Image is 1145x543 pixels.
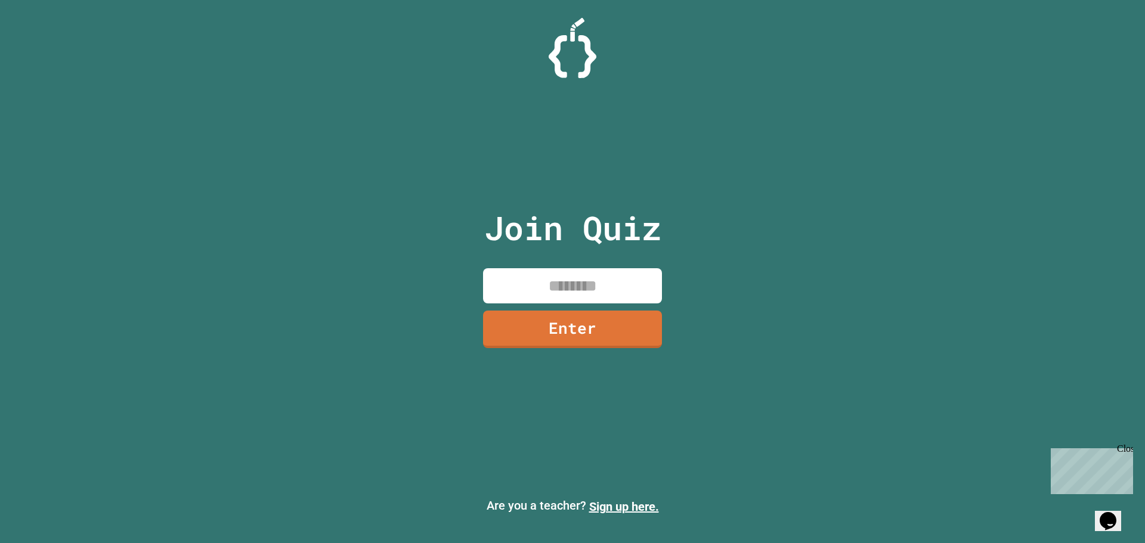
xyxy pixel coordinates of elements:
iframe: chat widget [1046,443,1133,494]
a: Sign up here. [589,499,659,514]
div: Chat with us now!Close [5,5,82,76]
iframe: chat widget [1095,495,1133,531]
p: Join Quiz [484,203,661,253]
p: Are you a teacher? [10,497,1135,516]
a: Enter [483,311,662,348]
img: Logo.svg [549,18,596,78]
